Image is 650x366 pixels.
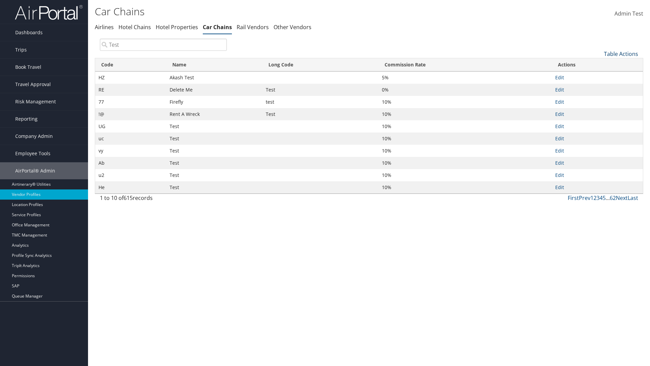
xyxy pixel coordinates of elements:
td: Test [262,108,378,120]
a: Last [628,194,638,202]
span: Admin Test [614,10,643,17]
span: Reporting [15,110,38,127]
span: 615 [124,194,133,202]
th: Actions [552,58,643,72]
span: Travel Approval [15,76,51,93]
td: Test [166,157,262,169]
th: Long Code: activate to sort column ascending [262,58,378,72]
a: Hotel Properties [156,23,198,31]
a: Edit [555,74,564,81]
span: Dashboards [15,24,43,41]
span: Risk Management [15,93,56,110]
span: Book Travel [15,59,41,76]
td: He [95,181,166,194]
a: Car Chains [203,23,232,31]
a: Hotel Chains [118,23,151,31]
td: 10% [378,120,552,133]
div: 1 to 10 of records [100,194,227,205]
span: Company Admin [15,128,53,145]
th: Name: activate to sort column descending [166,58,262,72]
td: Test [166,133,262,145]
th: Code: activate to sort column ascending [95,58,166,72]
td: Test [166,145,262,157]
a: 4 [600,194,603,202]
a: Next [616,194,628,202]
td: UG [95,120,166,133]
span: AirPortal® Admin [15,162,55,179]
td: Test [166,120,262,133]
a: 1 [590,194,593,202]
td: RE [95,84,166,96]
th: Commission Rate: activate to sort column ascending [378,58,552,72]
a: 3 [597,194,600,202]
a: Edit [555,86,564,93]
a: Edit [555,184,564,190]
a: Airlines [95,23,114,31]
a: Table Actions [604,50,638,58]
td: 10% [378,169,552,181]
td: Firefly [166,96,262,108]
a: 2 [593,194,597,202]
td: 10% [378,96,552,108]
td: Test [262,84,378,96]
a: Edit [555,172,564,178]
a: Edit [555,135,564,142]
h1: Car Chains [95,4,460,19]
span: … [606,194,610,202]
td: HZ [95,72,166,84]
td: 10% [378,157,552,169]
td: Akash Test [166,72,262,84]
td: 10% [378,133,552,145]
a: 5 [603,194,606,202]
a: First [568,194,579,202]
a: Prev [579,194,590,202]
a: Admin Test [614,3,643,24]
a: Other Vendors [274,23,311,31]
a: Edit [555,99,564,105]
td: 10% [378,108,552,120]
span: Employee Tools [15,145,50,162]
td: vy [95,145,166,157]
td: 0% [378,84,552,96]
td: test [262,96,378,108]
a: Rail Vendors [237,23,269,31]
td: 77 [95,96,166,108]
td: Rent A Wreck [166,108,262,120]
td: Test [166,181,262,194]
td: Delete Me [166,84,262,96]
a: Edit [555,160,564,166]
td: uc [95,133,166,145]
td: !@ [95,108,166,120]
td: 10% [378,145,552,157]
td: Ab [95,157,166,169]
input: Search [100,39,227,51]
td: 10% [378,181,552,194]
a: Edit [555,147,564,154]
td: 5% [378,72,552,84]
img: airportal-logo.png [15,4,83,20]
a: 62 [610,194,616,202]
td: Test [166,169,262,181]
span: Trips [15,41,27,58]
a: Edit [555,111,564,117]
a: Edit [555,123,564,129]
td: u2 [95,169,166,181]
